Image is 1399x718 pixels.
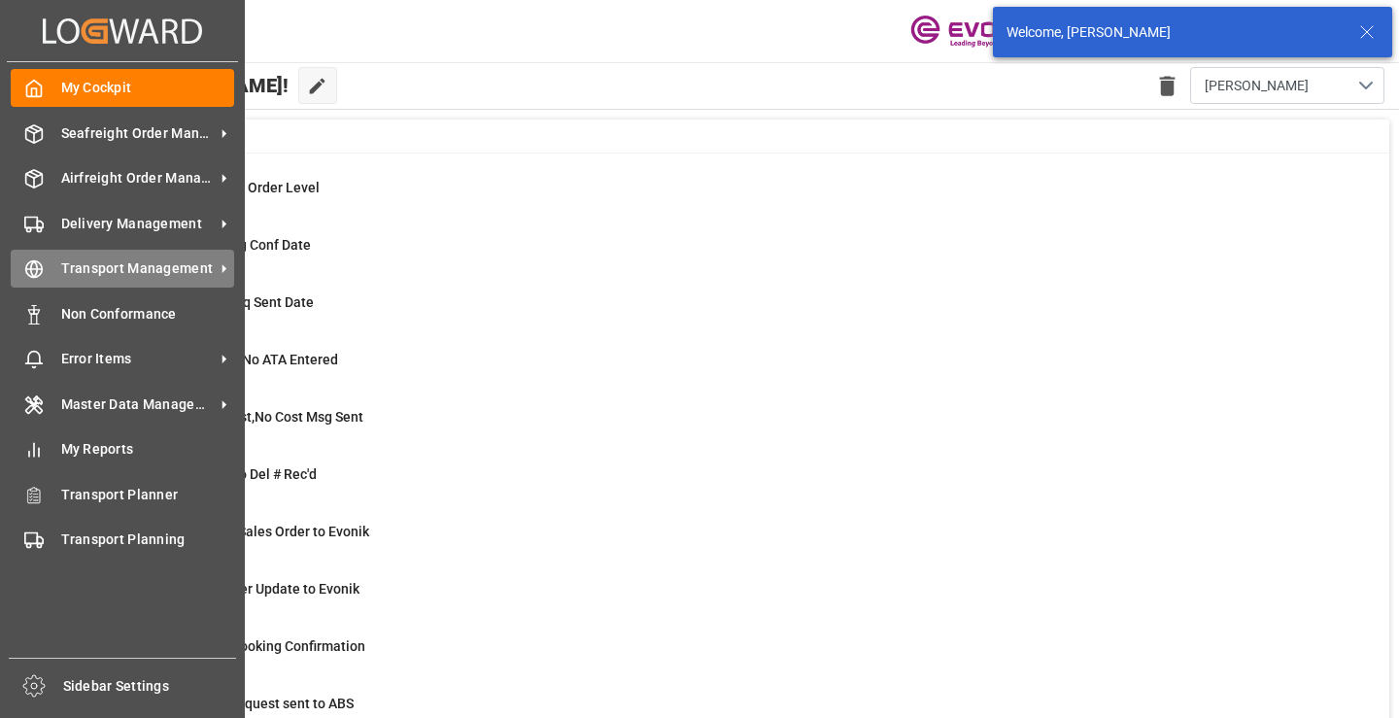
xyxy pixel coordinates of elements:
span: Master Data Management [61,394,215,415]
span: [PERSON_NAME] [1205,76,1309,96]
span: Pending Bkg Request sent to ABS [148,696,354,711]
span: Error Items [61,349,215,369]
span: Error on Initial Sales Order to Evonik [148,524,369,539]
a: Transport Planning [11,521,234,559]
a: 29ETD>3 Days Past,No Cost Msg SentShipment [99,407,1365,448]
span: Sidebar Settings [63,676,237,697]
a: My Cockpit [11,69,234,107]
span: Delivery Management [61,214,215,234]
div: Welcome, [PERSON_NAME] [1007,22,1341,43]
span: ABS: Missing Booking Confirmation [148,638,365,654]
a: 16ETA > 10 Days , No ATA EnteredShipment [99,350,1365,391]
a: 33ABS: No Init Bkg Conf DateShipment [99,235,1365,276]
span: Error Sales Order Update to Evonik [148,581,359,597]
a: 25ABS: Missing Booking ConfirmationShipment [99,636,1365,677]
span: Seafreight Order Management [61,123,215,144]
a: 5ETD < 3 Days,No Del # Rec'dShipment [99,464,1365,505]
img: Evonik-brand-mark-Deep-Purple-RGB.jpeg_1700498283.jpeg [910,15,1037,49]
a: Transport Planner [11,475,234,513]
span: Hello [PERSON_NAME]! [80,67,289,104]
a: My Reports [11,430,234,468]
a: 0MOT Missing at Order LevelSales Order-IVPO [99,178,1365,219]
a: 0Error on Initial Sales Order to EvonikShipment [99,522,1365,563]
a: Non Conformance [11,294,234,332]
span: My Reports [61,439,235,460]
button: open menu [1190,67,1384,104]
a: 2ABS: No Bkg Req Sent DateShipment [99,292,1365,333]
span: Transport Planner [61,485,235,505]
span: My Cockpit [61,78,235,98]
span: Non Conformance [61,304,235,325]
span: Transport Planning [61,530,235,550]
span: Airfreight Order Management [61,168,215,188]
a: 0Error Sales Order Update to EvonikShipment [99,579,1365,620]
span: ETD>3 Days Past,No Cost Msg Sent [148,409,363,425]
span: Transport Management [61,258,215,279]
